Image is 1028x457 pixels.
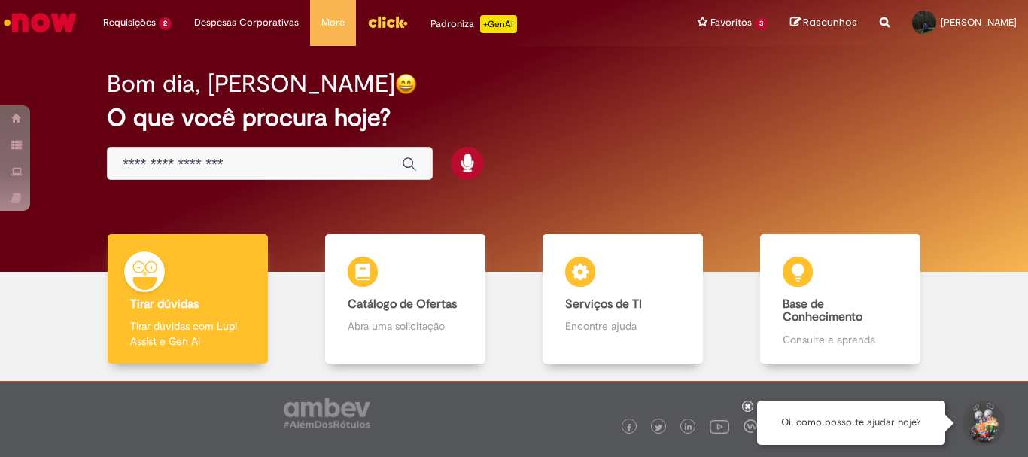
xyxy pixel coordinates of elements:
div: Padroniza [430,15,517,33]
span: More [321,15,345,30]
b: Serviços de TI [565,297,642,312]
b: Tirar dúvidas [130,297,199,312]
button: Iniciar Conversa de Suporte [960,401,1005,446]
a: Serviços de TI Encontre ajuda [514,234,731,364]
p: Consulte e aprenda [783,332,897,347]
img: logo_footer_workplace.png [744,419,757,433]
a: Rascunhos [790,16,857,30]
img: logo_footer_ambev_rotulo_gray.png [284,398,370,428]
p: +GenAi [480,15,517,33]
span: [PERSON_NAME] [941,16,1017,29]
p: Encontre ajuda [565,318,680,334]
h2: Bom dia, [PERSON_NAME] [107,71,395,97]
b: Catálogo de Ofertas [348,297,457,312]
span: Requisições [103,15,156,30]
a: Tirar dúvidas Tirar dúvidas com Lupi Assist e Gen Ai [79,234,297,364]
img: logo_footer_youtube.png [710,416,729,436]
img: logo_footer_twitter.png [655,424,662,431]
p: Abra uma solicitação [348,318,462,334]
p: Tirar dúvidas com Lupi Assist e Gen Ai [130,318,245,349]
span: Rascunhos [803,15,857,29]
a: Catálogo de Ofertas Abra uma solicitação [297,234,514,364]
div: Oi, como posso te ajudar hoje? [757,401,945,445]
img: happy-face.png [395,73,417,95]
span: 2 [159,17,172,30]
span: Favoritos [710,15,752,30]
img: logo_footer_facebook.png [625,424,633,431]
a: Base de Conhecimento Consulte e aprenda [731,234,949,364]
b: Base de Conhecimento [783,297,862,325]
img: logo_footer_linkedin.png [685,423,692,432]
img: ServiceNow [2,8,79,38]
span: Despesas Corporativas [194,15,299,30]
span: 3 [755,17,768,30]
img: click_logo_yellow_360x200.png [367,11,408,33]
h2: O que você procura hoje? [107,105,921,131]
